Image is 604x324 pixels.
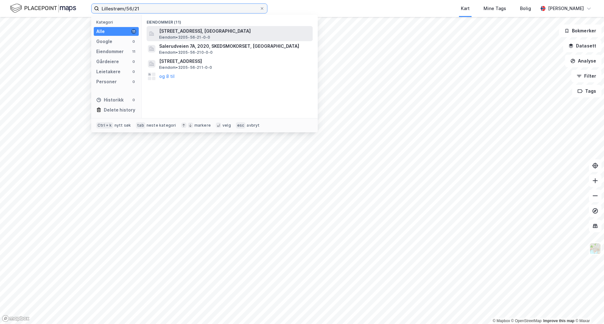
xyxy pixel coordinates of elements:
[115,123,131,128] div: nytt søk
[571,70,601,82] button: Filter
[104,106,135,114] div: Delete history
[96,28,105,35] div: Alle
[136,122,145,129] div: tab
[10,3,76,14] img: logo.f888ab2527a4732fd821a326f86c7f29.svg
[99,4,260,13] input: Søk på adresse, matrikkel, gårdeiere, leietakere eller personer
[96,96,124,104] div: Historikk
[159,50,213,55] span: Eiendom • 3205-56-210-0-0
[159,27,310,35] span: [STREET_ADDRESS], [GEOGRAPHIC_DATA]
[147,123,176,128] div: neste kategori
[131,29,136,34] div: 11
[247,123,260,128] div: avbryt
[565,55,601,67] button: Analyse
[96,58,119,65] div: Gårdeiere
[159,35,210,40] span: Eiendom • 3205-56-21-0-0
[96,20,139,25] div: Kategori
[131,49,136,54] div: 11
[96,122,113,129] div: Ctrl + k
[563,40,601,52] button: Datasett
[559,25,601,37] button: Bokmerker
[572,85,601,97] button: Tags
[511,319,542,323] a: OpenStreetMap
[131,69,136,74] div: 0
[159,58,310,65] span: [STREET_ADDRESS]
[131,97,136,102] div: 0
[589,243,601,255] img: Z
[142,15,318,26] div: Eiendommer (11)
[96,38,112,45] div: Google
[131,59,136,64] div: 0
[194,123,211,128] div: markere
[96,78,117,85] div: Personer
[96,48,124,55] div: Eiendommer
[493,319,510,323] a: Mapbox
[573,294,604,324] div: Kontrollprogram for chat
[520,5,531,12] div: Bolig
[548,5,584,12] div: [PERSON_NAME]
[96,68,120,75] div: Leietakere
[236,122,246,129] div: esc
[131,79,136,84] div: 0
[543,319,574,323] a: Improve this map
[131,39,136,44] div: 0
[159,73,175,80] button: og 8 til
[159,65,212,70] span: Eiendom • 3205-56-211-0-0
[573,294,604,324] iframe: Chat Widget
[222,123,231,128] div: velg
[484,5,506,12] div: Mine Tags
[461,5,470,12] div: Kart
[2,315,30,322] a: Mapbox homepage
[159,42,310,50] span: Salerudveien 7A, 2020, SKEDSMOKORSET, [GEOGRAPHIC_DATA]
